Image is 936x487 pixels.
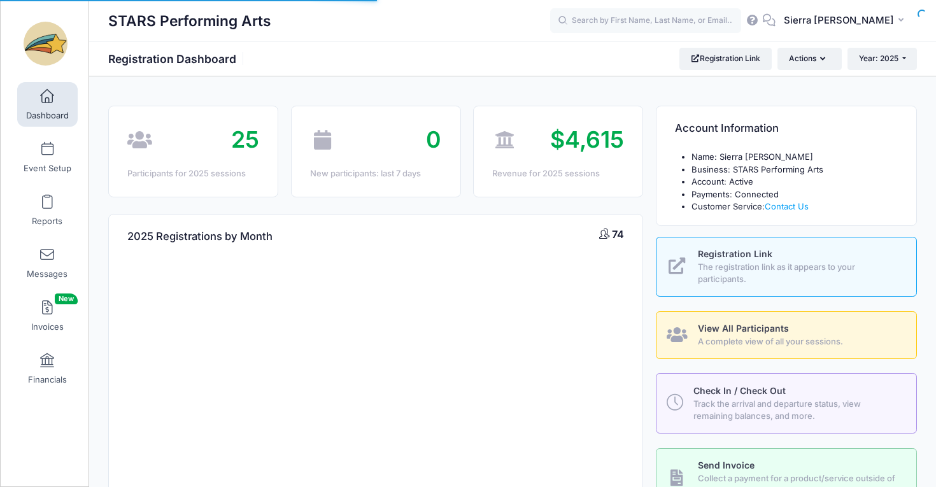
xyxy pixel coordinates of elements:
span: Event Setup [24,163,71,174]
span: Check In / Check Out [693,385,786,396]
button: Year: 2025 [847,48,917,69]
li: Business: STARS Performing Arts [691,164,898,176]
span: Financials [28,374,67,385]
button: Sierra [PERSON_NAME] [776,6,917,36]
span: Track the arrival and departure status, view remaining balances, and more. [693,398,902,423]
span: $4,615 [550,125,624,153]
button: Actions [777,48,841,69]
span: A complete view of all your sessions. [698,335,902,348]
a: Event Setup [17,135,78,180]
li: Payments: Connected [691,188,898,201]
li: Name: Sierra [PERSON_NAME] [691,151,898,164]
a: Registration Link [679,48,772,69]
li: Account: Active [691,176,898,188]
span: Registration Link [698,248,772,259]
span: 25 [231,125,259,153]
a: Messages [17,241,78,285]
span: Messages [27,269,67,279]
span: 74 [612,228,624,241]
img: STARS Performing Arts [22,20,69,67]
h4: Account Information [675,111,779,147]
span: Send Invoice [698,460,755,470]
a: View All Participants A complete view of all your sessions. [656,311,917,359]
span: Invoices [31,321,64,332]
a: Contact Us [765,201,809,211]
input: Search by First Name, Last Name, or Email... [550,8,741,34]
a: Check In / Check Out Track the arrival and departure status, view remaining balances, and more. [656,373,917,433]
h1: Registration Dashboard [108,52,247,66]
span: 0 [426,125,441,153]
div: New participants: last 7 days [310,167,442,180]
div: Revenue for 2025 sessions [492,167,624,180]
span: New [55,293,78,304]
a: Registration Link The registration link as it appears to your participants. [656,237,917,297]
span: Year: 2025 [859,53,898,63]
div: Participants for 2025 sessions [127,167,259,180]
span: View All Participants [698,323,789,334]
a: Dashboard [17,82,78,127]
li: Customer Service: [691,201,898,213]
h4: 2025 Registrations by Month [127,218,273,255]
a: InvoicesNew [17,293,78,338]
span: Dashboard [26,110,69,121]
a: Financials [17,346,78,391]
a: STARS Performing Arts [1,13,90,74]
a: Reports [17,188,78,232]
span: Reports [32,216,62,227]
span: Sierra [PERSON_NAME] [784,13,894,27]
h1: STARS Performing Arts [108,6,271,36]
span: The registration link as it appears to your participants. [698,261,902,286]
